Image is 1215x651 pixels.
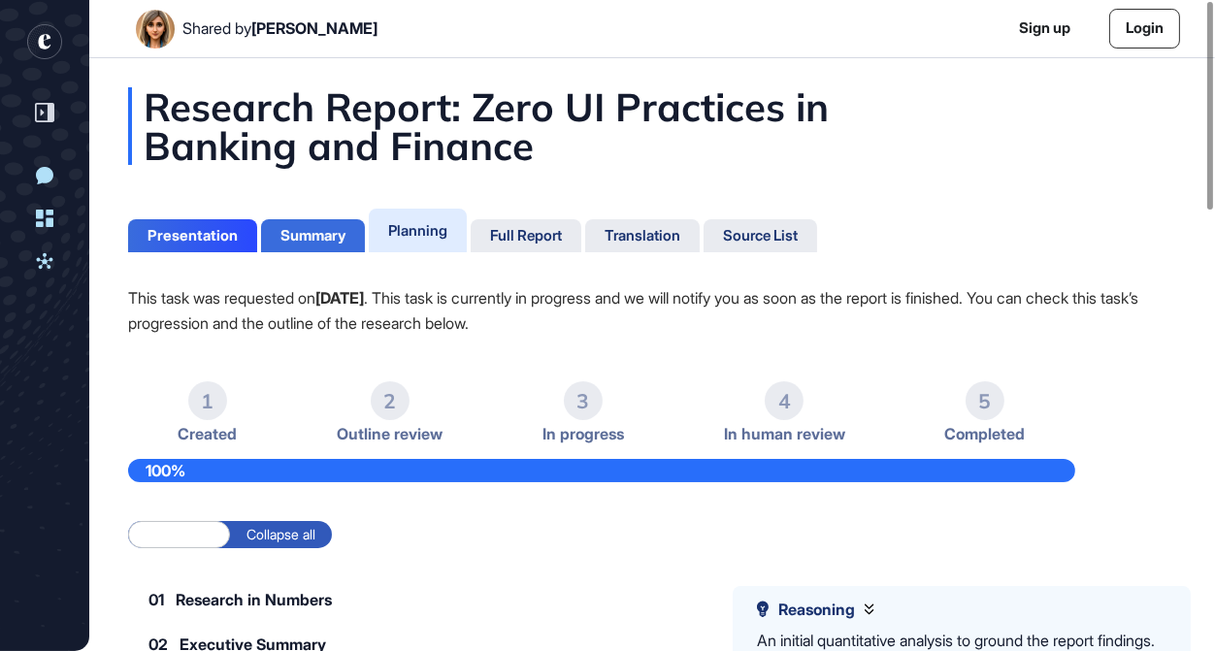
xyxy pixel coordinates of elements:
span: In human review [724,425,845,443]
img: User Image [136,10,175,49]
span: Outline review [337,425,443,443]
div: 100% [128,459,1075,482]
span: 01 [148,592,164,607]
div: 3 [564,381,603,420]
div: 4 [765,381,804,420]
a: Sign up [1019,17,1070,40]
span: Research in Numbers [176,592,332,607]
a: Login [1109,9,1180,49]
span: Created [178,425,237,443]
div: Presentation [148,227,238,244]
span: Reasoning [778,601,855,619]
div: 1 [188,381,227,420]
div: Full Report [490,227,562,244]
div: entrapeer-logo [27,24,62,59]
p: This task was requested on . This task is currently in progress and we will notify you as soon as... [128,285,1176,336]
div: Planning [388,221,447,240]
span: [PERSON_NAME] [251,18,378,38]
div: Translation [605,227,680,244]
span: In progress [542,425,624,443]
div: 2 [371,381,410,420]
div: 5 [966,381,1004,420]
strong: [DATE] [315,288,364,308]
div: Shared by [182,19,378,38]
div: Research Report: Zero UI Practices in Banking and Finance [128,87,1176,165]
span: Completed [945,425,1026,443]
div: Summary [280,227,345,244]
label: Expand all [128,521,230,548]
label: Collapse all [230,521,332,548]
div: Source List [723,227,798,244]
